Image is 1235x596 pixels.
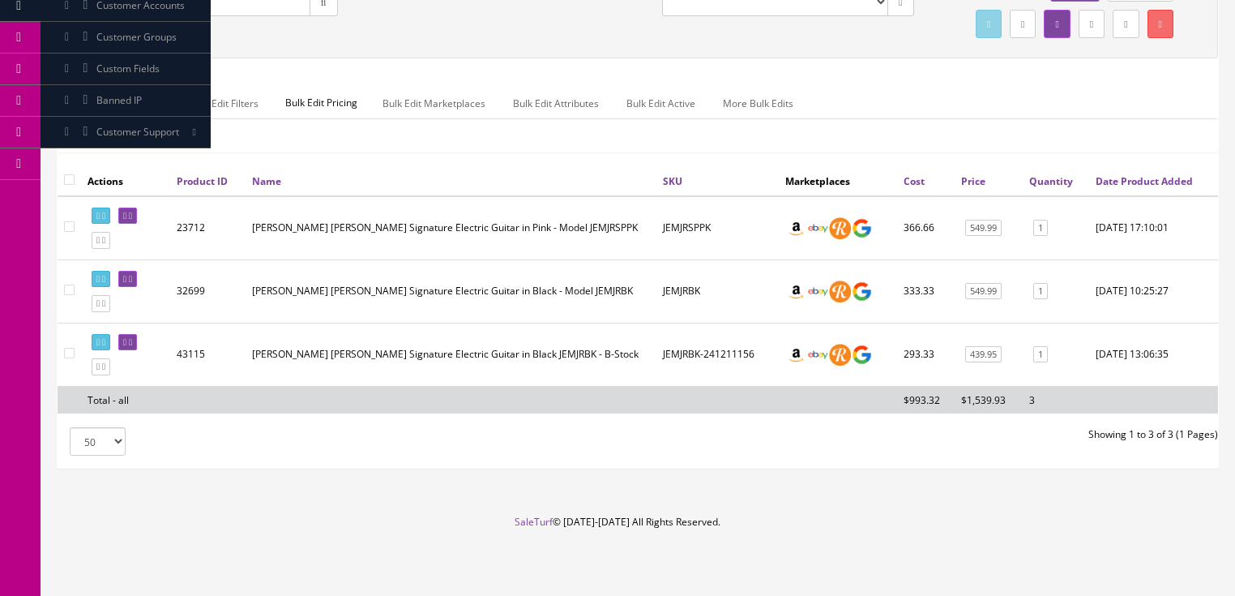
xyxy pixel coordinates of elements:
a: Cost [904,174,925,188]
td: Ibanez Jem Jr. Steve Vai Signature Electric Guitar in Black - Model JEMJRBK [246,259,656,323]
a: SKU [663,174,682,188]
span: Banned IP [96,93,142,107]
a: Product ID [177,174,228,188]
a: Bulk Edit Active [613,88,708,119]
td: 43115 [170,323,246,386]
a: Bulk Edit Attributes [500,88,612,119]
img: reverb [829,344,851,366]
div: Showing 1 to 3 of 3 (1 Pages) [638,427,1230,442]
span: Custom Fields [96,62,160,75]
td: $993.32 [897,386,955,414]
img: google_shopping [851,217,873,239]
td: 23712 [170,196,246,260]
a: Name [252,174,281,188]
a: 439.95 [965,346,1002,363]
td: Ibanez Jem Jr. Steve Vai Signature Electric Guitar in Pink - Model JEMJRSPPK [246,196,656,260]
img: ebay [807,344,829,366]
td: 3 [1023,386,1089,414]
a: 549.99 [965,283,1002,300]
span: Bulk Edit Pricing [273,88,370,118]
a: 1 [1033,220,1048,237]
a: Banned IP [41,85,211,117]
td: JEMJRBK [656,259,779,323]
a: 549.99 [965,220,1002,237]
a: Bulk Edit Marketplaces [370,88,498,119]
img: google_shopping [851,281,873,302]
span: Customer Groups [96,30,177,44]
img: amazon [785,217,807,239]
td: Total - all [81,386,170,414]
td: 2020-06-18 17:10:01 [1089,196,1218,260]
img: google_shopping [851,344,873,366]
a: Quantity [1029,174,1073,188]
td: $1,539.93 [955,386,1023,414]
th: Actions [81,166,170,195]
a: Price [961,174,985,188]
a: More Bulk Edits [710,88,806,119]
a: SaleTurf [515,515,553,529]
td: 333.33 [897,259,955,323]
a: 1 [1033,346,1048,363]
span: Customer Support [96,125,179,139]
td: JEMJRBK-241211156 [656,323,779,386]
td: 2025-07-21 13:06:35 [1089,323,1218,386]
th: Marketplaces [779,166,897,195]
img: ebay [807,217,829,239]
a: 1 [1033,283,1048,300]
a: Custom Fields [41,54,211,85]
a: Date Product Added [1096,174,1193,188]
img: reverb [829,281,851,302]
td: 293.33 [897,323,955,386]
td: Ibanez Jem Jr. Steve Vai Signature Electric Guitar in Black JEMJRBK - B-Stock [246,323,656,386]
td: 32699 [170,259,246,323]
td: 366.66 [897,196,955,260]
img: reverb [829,217,851,239]
td: 2023-01-19 10:25:27 [1089,259,1218,323]
img: ebay [807,281,829,302]
img: amazon [785,344,807,366]
a: Bulk Edit Filters [177,88,271,119]
td: JEMJRSPPK [656,196,779,260]
a: Customer Groups [41,22,211,54]
img: amazon [785,281,807,302]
